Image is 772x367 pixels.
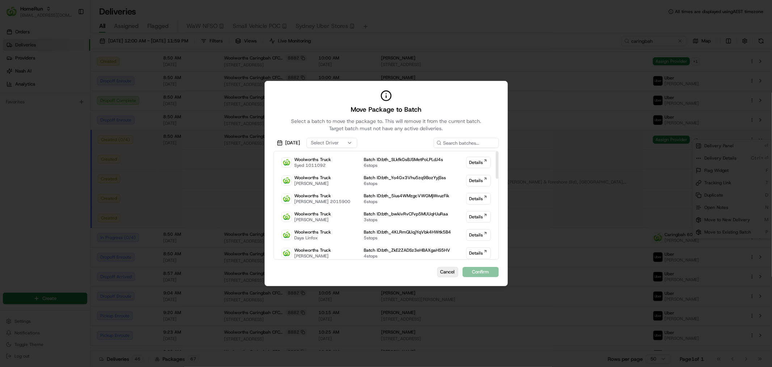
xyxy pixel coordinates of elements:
[311,140,339,146] span: Select Driver
[295,157,331,162] span: Woolworths Truck
[277,209,495,225] button: Woolworths Truck[PERSON_NAME]Batch ID:bth_bwkivRvCFvp5MUUqHJuRaa3stopsDetails
[364,193,450,199] span: Batch ID: bth_5ius4WMzgcVWGMjWvuzFik
[364,253,451,259] span: 4 stops
[295,181,331,186] span: [PERSON_NAME]
[364,211,448,217] span: Batch ID: bth_bwkivRvCFvp5MUUqHJuRaa
[277,172,495,189] button: Woolworths Truck[PERSON_NAME]Batch ID:bth_Yo4Gx3Vhu5zq9BozYyjSss6stopsDetails
[364,162,443,168] span: 6 stops
[295,193,351,199] span: Woolworths Truck
[364,235,451,241] span: 5 stops
[437,267,458,277] button: Cancel
[295,247,331,253] span: Woolworths Truck
[466,157,491,168] a: Details
[295,175,331,181] span: Woolworths Truck
[274,104,499,115] h2: Move Package to Batch
[282,176,292,186] img: ww.png
[364,199,450,205] span: 6 stops
[466,175,491,186] a: Details
[295,199,351,205] span: [PERSON_NAME] 2015900
[277,190,495,207] button: Woolworths Truck[PERSON_NAME] 2015900Batch ID:bth_5ius4WMzgcVWGMjWvuzFik6stopsDetails
[282,157,292,168] img: ww.png
[364,181,446,186] span: 6 stops
[295,211,331,217] span: Woolworths Truck
[286,140,300,146] span: [DATE]
[277,245,495,261] button: Woolworths Truck[PERSON_NAME]Batch ID:bth_ZkE2ZADSz3eHBAXgaHS5HV4stopsDetails
[282,194,292,204] img: ww.png
[466,247,491,259] a: Details
[295,162,331,168] span: Syed 1011092
[466,229,491,241] a: Details
[282,230,292,240] img: ww.png
[364,175,446,181] span: Batch ID: bth_Yo4Gx3Vhu5zq9BozYyjSss
[295,217,331,223] span: [PERSON_NAME]
[364,217,448,223] span: 3 stops
[274,138,304,148] button: [DATE]
[434,138,499,148] input: Search batches...
[466,211,491,223] a: Details
[364,157,443,162] span: Batch ID: bth_SLkfkGsBJSMetPoLPLdJ4s
[295,235,331,241] span: Daya Linfox
[277,154,495,171] button: Woolworths TruckSyed 1011092Batch ID:bth_SLkfkGsBJSMetPoLPLdJ4s6stopsDetails
[282,212,292,222] img: ww.png
[274,117,499,132] p: Select a batch to move the package to. This will remove it from the current batch. Target batch m...
[307,138,357,148] button: Select Driver
[295,229,331,235] span: Woolworths Truck
[295,253,331,259] span: [PERSON_NAME]
[364,229,451,235] span: Batch ID: bth_4KLRmQUqjYqVbk4HWtk5B4
[277,227,495,243] button: Woolworths TruckDaya LinfoxBatch ID:bth_4KLRmQUqjYqVbk4HWtk5B45stopsDetails
[364,247,451,253] span: Batch ID: bth_ZkE2ZADSz3eHBAXgaHS5HV
[282,248,292,258] img: ww.png
[466,193,491,205] a: Details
